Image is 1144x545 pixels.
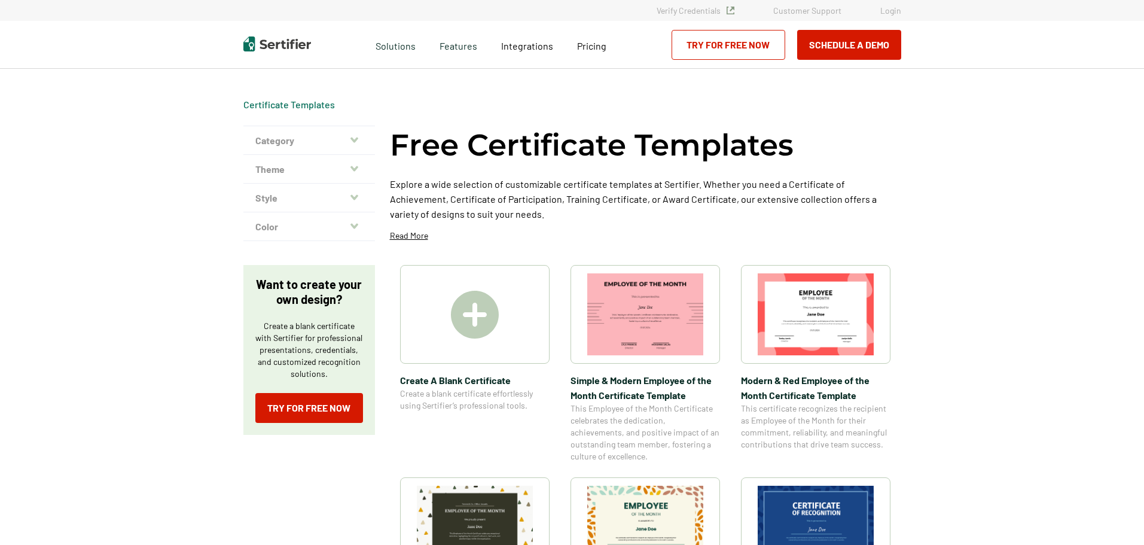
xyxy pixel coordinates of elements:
[571,403,720,462] span: This Employee of the Month Certificate celebrates the dedication, achievements, and positive impa...
[376,37,416,52] span: Solutions
[501,40,553,51] span: Integrations
[758,273,874,355] img: Modern & Red Employee of the Month Certificate Template
[243,184,375,212] button: Style
[243,99,335,111] div: Breadcrumb
[400,373,550,388] span: Create A Blank Certificate
[571,265,720,462] a: Simple & Modern Employee of the Month Certificate TemplateSimple & Modern Employee of the Month C...
[741,265,890,462] a: Modern & Red Employee of the Month Certificate TemplateModern & Red Employee of the Month Certifi...
[657,5,734,16] a: Verify Credentials
[390,176,901,221] p: Explore a wide selection of customizable certificate templates at Sertifier. Whether you need a C...
[390,126,794,165] h1: Free Certificate Templates
[571,373,720,403] span: Simple & Modern Employee of the Month Certificate Template
[741,403,890,450] span: This certificate recognizes the recipient as Employee of the Month for their commitment, reliabil...
[243,99,335,110] a: Certificate Templates
[741,373,890,403] span: Modern & Red Employee of the Month Certificate Template
[390,230,428,242] p: Read More
[243,99,335,111] span: Certificate Templates
[577,37,606,52] a: Pricing
[255,393,363,423] a: Try for Free Now
[501,37,553,52] a: Integrations
[243,36,311,51] img: Sertifier | Digital Credentialing Platform
[255,320,363,380] p: Create a blank certificate with Sertifier for professional presentations, credentials, and custom...
[243,126,375,155] button: Category
[773,5,841,16] a: Customer Support
[243,155,375,184] button: Theme
[451,291,499,339] img: Create A Blank Certificate
[440,37,477,52] span: Features
[727,7,734,14] img: Verified
[255,277,363,307] p: Want to create your own design?
[243,212,375,241] button: Color
[400,388,550,412] span: Create a blank certificate effortlessly using Sertifier’s professional tools.
[880,5,901,16] a: Login
[577,40,606,51] span: Pricing
[672,30,785,60] a: Try for Free Now
[587,273,703,355] img: Simple & Modern Employee of the Month Certificate Template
